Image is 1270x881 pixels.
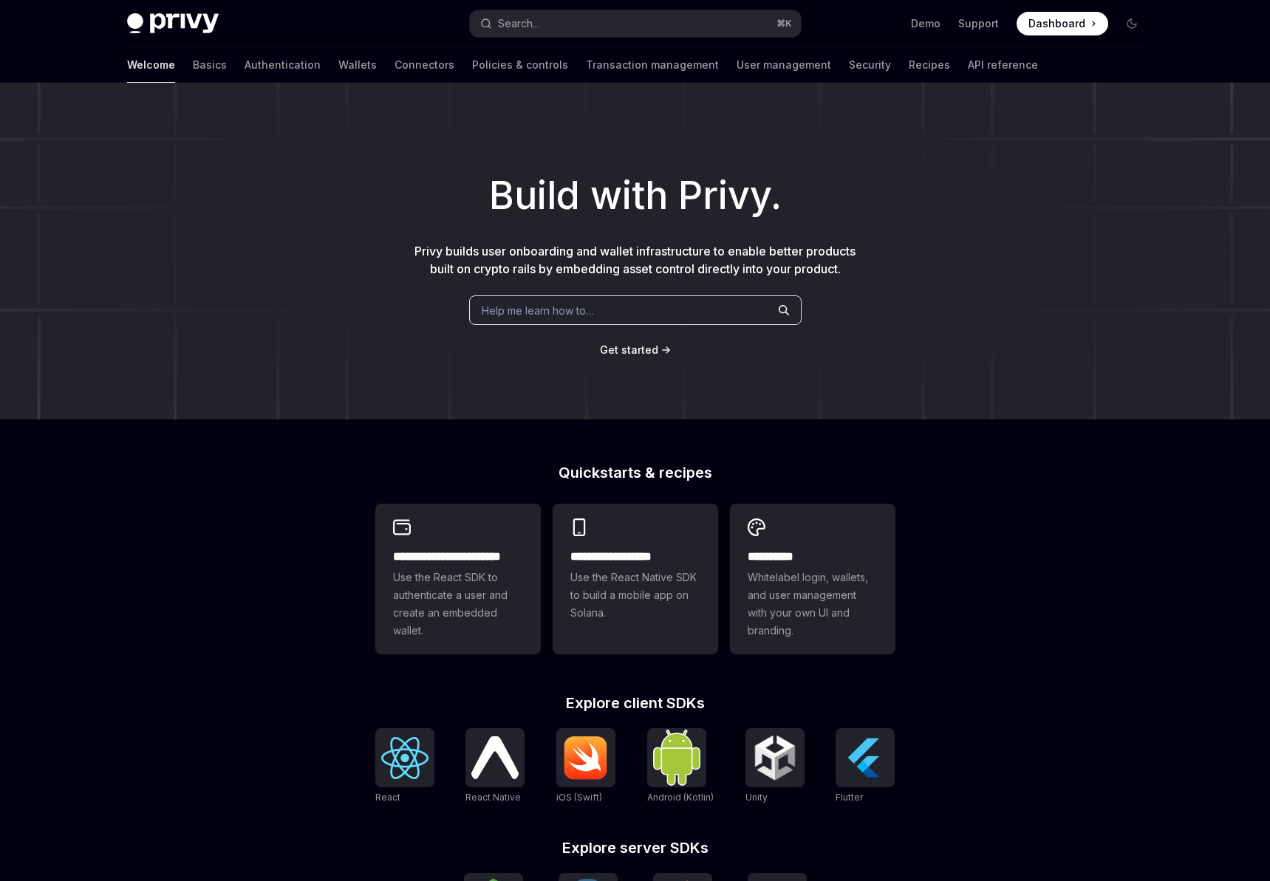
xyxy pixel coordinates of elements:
[472,47,568,83] a: Policies & controls
[776,18,792,30] span: ⌘ K
[414,244,856,276] span: Privy builds user onboarding and wallet infrastructure to enable better products built on crypto ...
[836,728,895,805] a: FlutterFlutter
[556,728,615,805] a: iOS (Swift)iOS (Swift)
[553,504,718,654] a: **** **** **** ***Use the React Native SDK to build a mobile app on Solana.
[841,734,889,781] img: Flutter
[745,792,768,803] span: Unity
[600,343,658,356] span: Get started
[653,730,700,785] img: Android (Kotlin)
[127,13,219,34] img: dark logo
[498,15,539,32] div: Search...
[909,47,950,83] a: Recipes
[470,10,801,37] button: Search...⌘K
[381,737,429,779] img: React
[245,47,321,83] a: Authentication
[751,734,799,781] img: Unity
[737,47,831,83] a: User management
[600,343,658,357] a: Get started
[647,792,714,803] span: Android (Kotlin)
[482,303,594,318] span: Help me learn how to…
[375,696,895,710] h2: Explore client SDKs
[471,736,519,778] img: React Native
[911,16,940,31] a: Demo
[375,840,895,855] h2: Explore server SDKs
[836,792,863,803] span: Flutter
[556,792,602,803] span: iOS (Swift)
[570,569,700,622] span: Use the React Native SDK to build a mobile app on Solana.
[968,47,1038,83] a: API reference
[338,47,377,83] a: Wallets
[647,728,714,805] a: Android (Kotlin)Android (Kotlin)
[393,569,523,640] span: Use the React SDK to authenticate a user and create an embedded wallet.
[748,569,878,640] span: Whitelabel login, wallets, and user management with your own UI and branding.
[562,736,610,780] img: iOS (Swift)
[465,728,525,805] a: React NativeReact Native
[849,47,891,83] a: Security
[375,728,434,805] a: ReactReact
[127,47,175,83] a: Welcome
[1017,12,1108,35] a: Dashboard
[375,792,400,803] span: React
[586,47,719,83] a: Transaction management
[958,16,999,31] a: Support
[465,792,521,803] span: React Native
[730,504,895,654] a: **** *****Whitelabel login, wallets, and user management with your own UI and branding.
[193,47,227,83] a: Basics
[1028,16,1085,31] span: Dashboard
[395,47,454,83] a: Connectors
[745,728,805,805] a: UnityUnity
[1120,12,1144,35] button: Toggle dark mode
[375,465,895,480] h2: Quickstarts & recipes
[24,167,1246,224] h1: Build with Privy.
